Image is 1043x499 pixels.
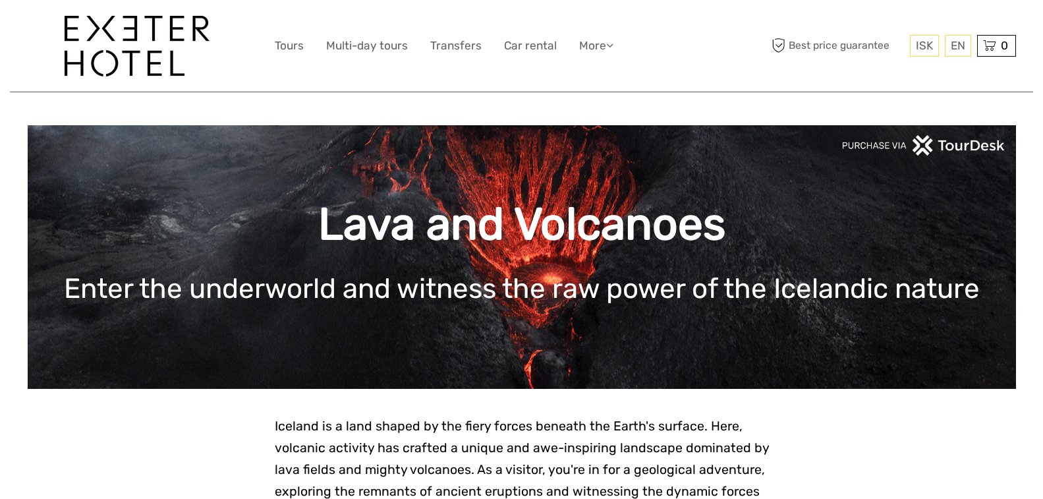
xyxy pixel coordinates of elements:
[916,39,933,52] span: ISK
[769,35,907,57] span: Best price guarantee
[275,36,304,55] a: Tours
[326,36,408,55] a: Multi-day tours
[47,272,996,305] h1: Enter the underworld and witness the raw power of the Icelandic nature
[579,36,613,55] a: More
[65,16,210,76] img: 1336-96d47ae6-54fc-4907-bf00-0fbf285a6419_logo_big.jpg
[945,35,971,57] div: EN
[999,39,1010,52] span: 0
[504,36,557,55] a: Car rental
[841,135,1006,156] img: PurchaseViaTourDeskwhite.png
[47,198,996,251] h1: Lava and Volcanoes
[430,36,482,55] a: Transfers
